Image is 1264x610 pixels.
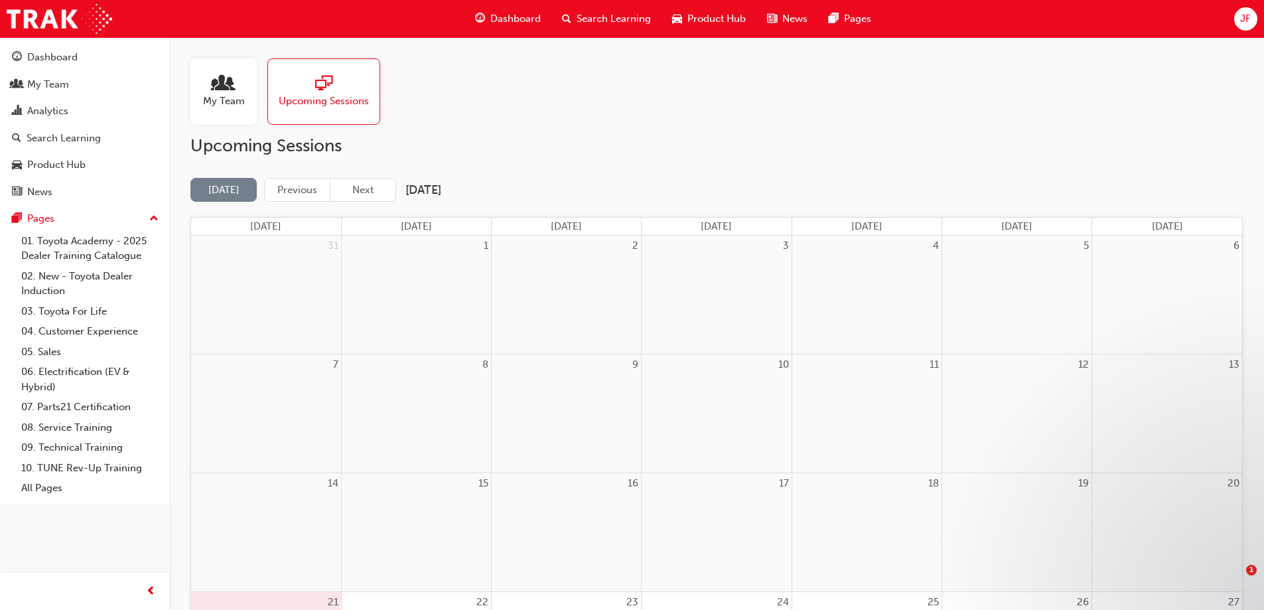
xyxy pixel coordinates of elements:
span: Dashboard [490,11,541,27]
button: Pages [5,206,164,231]
button: Previous [264,178,330,202]
a: 05. Sales [16,342,164,362]
span: prev-icon [146,583,156,600]
a: September 14, 2025 [325,473,341,494]
a: September 4, 2025 [930,236,942,256]
h2: Upcoming Sessions [190,135,1243,157]
span: car-icon [672,11,682,27]
a: News [5,180,164,204]
td: September 17, 2025 [642,473,792,591]
a: September 15, 2025 [476,473,491,494]
td: September 19, 2025 [942,473,1091,591]
span: news-icon [767,11,777,27]
a: September 7, 2025 [330,354,341,375]
a: pages-iconPages [818,5,882,33]
td: September 4, 2025 [792,236,942,354]
span: car-icon [12,159,22,171]
a: Wednesday [698,218,735,236]
span: pages-icon [829,11,839,27]
a: 06. Electrification (EV & Hybrid) [16,362,164,397]
td: September 15, 2025 [341,473,491,591]
a: 04. Customer Experience [16,321,164,342]
span: sessionType_ONLINE_URL-icon [315,75,332,94]
span: [DATE] [1001,220,1032,232]
a: Monday [398,218,435,236]
a: My Team [5,72,164,97]
span: guage-icon [12,52,22,64]
span: Search Learning [577,11,651,27]
td: September 20, 2025 [1092,473,1242,591]
div: Analytics [27,104,68,119]
span: 1 [1246,565,1257,575]
a: September 3, 2025 [780,236,792,256]
a: 03. Toyota For Life [16,301,164,322]
span: Pages [844,11,871,27]
td: September 16, 2025 [492,473,642,591]
a: September 18, 2025 [926,473,942,494]
button: JF [1234,7,1257,31]
span: chart-icon [12,106,22,117]
span: guage-icon [475,11,485,27]
a: September 9, 2025 [630,354,641,375]
span: [DATE] [401,220,432,232]
a: My Team [190,58,267,125]
a: September 13, 2025 [1226,354,1242,375]
span: [DATE] [551,220,582,232]
span: up-icon [149,210,159,228]
td: September 11, 2025 [792,354,942,473]
a: September 6, 2025 [1231,236,1242,256]
a: September 17, 2025 [776,473,792,494]
a: guage-iconDashboard [464,5,551,33]
td: September 5, 2025 [942,236,1091,354]
span: My Team [203,94,245,109]
td: September 18, 2025 [792,473,942,591]
a: September 12, 2025 [1076,354,1091,375]
a: All Pages [16,478,164,498]
a: Saturday [1149,218,1186,236]
div: Search Learning [27,131,101,146]
a: September 10, 2025 [776,354,792,375]
a: September 11, 2025 [927,354,942,375]
iframe: Intercom live chat [1219,565,1251,597]
a: car-iconProduct Hub [662,5,756,33]
a: 02. New - Toyota Dealer Induction [16,266,164,301]
span: people-icon [12,79,22,91]
td: September 2, 2025 [492,236,642,354]
a: September 8, 2025 [480,354,491,375]
td: August 31, 2025 [191,236,341,354]
button: [DATE] [190,178,257,202]
td: September 12, 2025 [942,354,1091,473]
a: 10. TUNE Rev-Up Training [16,458,164,479]
div: Dashboard [27,50,78,65]
a: Tuesday [548,218,585,236]
button: DashboardMy TeamAnalyticsSearch LearningProduct HubNews [5,42,164,206]
a: September 19, 2025 [1076,473,1091,494]
a: Friday [999,218,1035,236]
a: August 31, 2025 [325,236,341,256]
a: September 1, 2025 [481,236,491,256]
span: pages-icon [12,213,22,225]
a: 08. Service Training [16,418,164,438]
td: September 6, 2025 [1092,236,1242,354]
td: September 8, 2025 [341,354,491,473]
div: Pages [27,211,54,226]
a: search-iconSearch Learning [551,5,662,33]
a: Sunday [247,218,284,236]
td: September 10, 2025 [642,354,792,473]
td: September 14, 2025 [191,473,341,591]
h2: [DATE] [405,183,441,198]
a: 09. Technical Training [16,437,164,458]
a: September 5, 2025 [1081,236,1091,256]
a: news-iconNews [756,5,818,33]
a: Product Hub [5,153,164,177]
a: Search Learning [5,126,164,151]
span: [DATE] [250,220,281,232]
span: people-icon [215,75,232,94]
span: search-icon [562,11,571,27]
a: September 2, 2025 [630,236,641,256]
span: news-icon [12,187,22,198]
img: Trak [7,4,112,34]
td: September 3, 2025 [642,236,792,354]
